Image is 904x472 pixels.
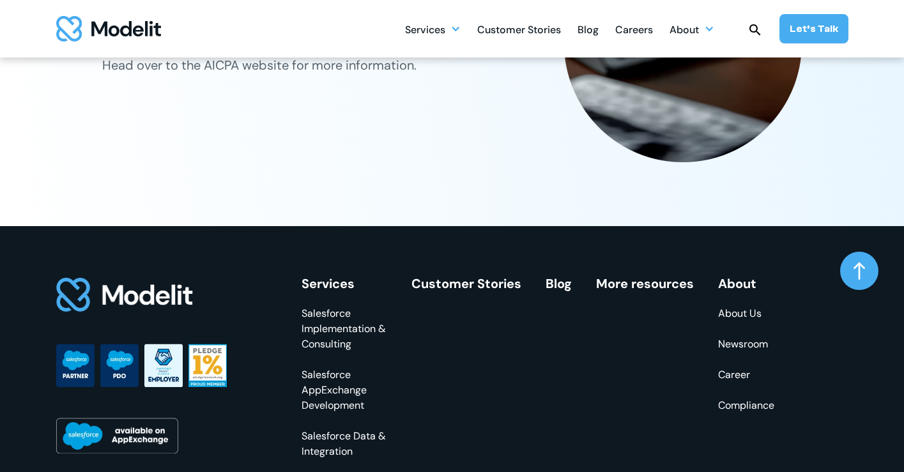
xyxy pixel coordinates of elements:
[477,17,561,42] a: Customer Stories
[790,22,838,36] div: Let’s Talk
[596,275,694,292] a: More resources
[854,262,865,280] img: arrow up
[779,14,848,43] a: Let’s Talk
[718,277,774,291] div: About
[302,367,387,413] a: Salesforce AppExchange Development
[411,275,521,292] a: Customer Stories
[718,398,774,413] a: Compliance
[670,17,714,42] div: About
[718,337,774,352] a: Newsroom
[615,19,653,43] div: Careers
[56,16,161,42] a: home
[578,17,599,42] a: Blog
[546,275,572,292] a: Blog
[302,306,387,352] a: Salesforce Implementation & Consulting
[615,17,653,42] a: Careers
[477,19,561,43] div: Customer Stories
[578,19,599,43] div: Blog
[302,277,387,291] div: Services
[718,306,774,321] a: About Us
[102,56,479,75] p: Head over to the AICPA website for more information.
[302,429,387,459] a: Salesforce Data & Integration
[405,19,445,43] div: Services
[670,19,699,43] div: About
[56,16,161,42] img: modelit logo
[718,367,774,383] a: Career
[56,277,194,313] img: footer logo
[405,17,461,42] div: Services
